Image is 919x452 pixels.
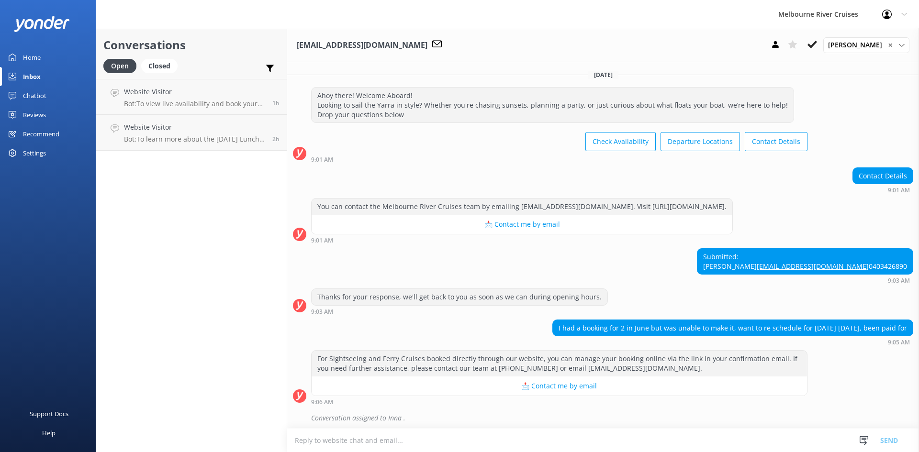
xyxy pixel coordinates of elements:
[661,132,740,151] button: Departure Locations
[828,40,888,50] span: [PERSON_NAME]
[272,99,280,107] span: 02:54pm 14-Aug-2025 (UTC +10:00) Australia/Sydney
[312,351,807,376] div: For Sightseeing and Ferry Cruises booked directly through our website, you can manage your bookin...
[553,320,913,336] div: I had a booking for 2 in June but was unable to make it, want to re schedule for [DATE] [DATE], b...
[293,410,913,426] div: 2025-08-12T23:11:07.217
[23,86,46,105] div: Chatbot
[312,289,607,305] div: Thanks for your response, we'll get back to you as soon as we can during opening hours.
[311,410,913,426] div: Conversation assigned to Inna .
[14,16,69,32] img: yonder-white-logo.png
[103,60,141,71] a: Open
[311,156,807,163] div: 09:01am 13-Aug-2025 (UTC +10:00) Australia/Sydney
[888,278,910,284] strong: 9:03 AM
[141,60,182,71] a: Closed
[23,105,46,124] div: Reviews
[552,339,913,345] div: 09:05am 13-Aug-2025 (UTC +10:00) Australia/Sydney
[311,399,333,405] strong: 9:06 AM
[588,71,618,79] span: [DATE]
[311,308,608,315] div: 09:03am 13-Aug-2025 (UTC +10:00) Australia/Sydney
[311,237,733,243] div: 09:01am 13-Aug-2025 (UTC +10:00) Australia/Sydney
[96,79,287,115] a: Website VisitorBot:To view live availability and book your Spirit of Melbourne Dinner Cruise, ple...
[585,132,656,151] button: Check Availability
[745,132,807,151] button: Contact Details
[853,168,913,184] div: Contact Details
[103,36,280,54] h2: Conversations
[23,143,46,163] div: Settings
[311,398,807,405] div: 09:06am 13-Aug-2025 (UTC +10:00) Australia/Sydney
[823,37,909,53] div: Assign User
[888,187,910,193] strong: 9:01 AM
[103,59,136,73] div: Open
[888,41,893,50] span: ✕
[697,277,913,284] div: 09:03am 13-Aug-2025 (UTC +10:00) Australia/Sydney
[42,423,56,442] div: Help
[757,262,869,271] a: [EMAIL_ADDRESS][DOMAIN_NAME]
[312,215,732,234] button: 📩 Contact me by email
[30,404,68,423] div: Support Docs
[23,124,59,143] div: Recommend
[888,340,910,345] strong: 9:05 AM
[311,238,333,243] strong: 9:01 AM
[311,157,333,163] strong: 9:01 AM
[312,88,794,122] div: Ahoy there! Welcome Aboard! Looking to sail the Yarra in style? Whether you're chasing sunsets, p...
[124,122,265,132] h4: Website Visitor
[23,48,41,67] div: Home
[697,249,913,274] div: Submitted: [PERSON_NAME] 0403426890
[124,135,265,143] p: Bot: To learn more about the [DATE] Lunch Cruise and to make a booking, please visit [URL][DOMAIN...
[312,376,807,396] button: 📩 Contact me by email
[124,99,265,108] p: Bot: To view live availability and book your Spirit of Melbourne Dinner Cruise, please visit [URL...
[141,59,178,73] div: Closed
[311,309,333,315] strong: 9:03 AM
[23,67,41,86] div: Inbox
[293,426,913,442] div: 2025-08-12T23:11:58.630
[96,115,287,151] a: Website VisitorBot:To learn more about the [DATE] Lunch Cruise and to make a booking, please visi...
[312,198,732,215] div: You can contact the Melbourne River Cruises team by emailing [EMAIL_ADDRESS][DOMAIN_NAME]. Visit ...
[311,426,913,442] div: Conversation assigned to [PERSON_NAME].
[272,135,280,143] span: 01:57pm 14-Aug-2025 (UTC +10:00) Australia/Sydney
[124,87,265,97] h4: Website Visitor
[852,187,913,193] div: 09:01am 13-Aug-2025 (UTC +10:00) Australia/Sydney
[297,39,427,52] h3: [EMAIL_ADDRESS][DOMAIN_NAME]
